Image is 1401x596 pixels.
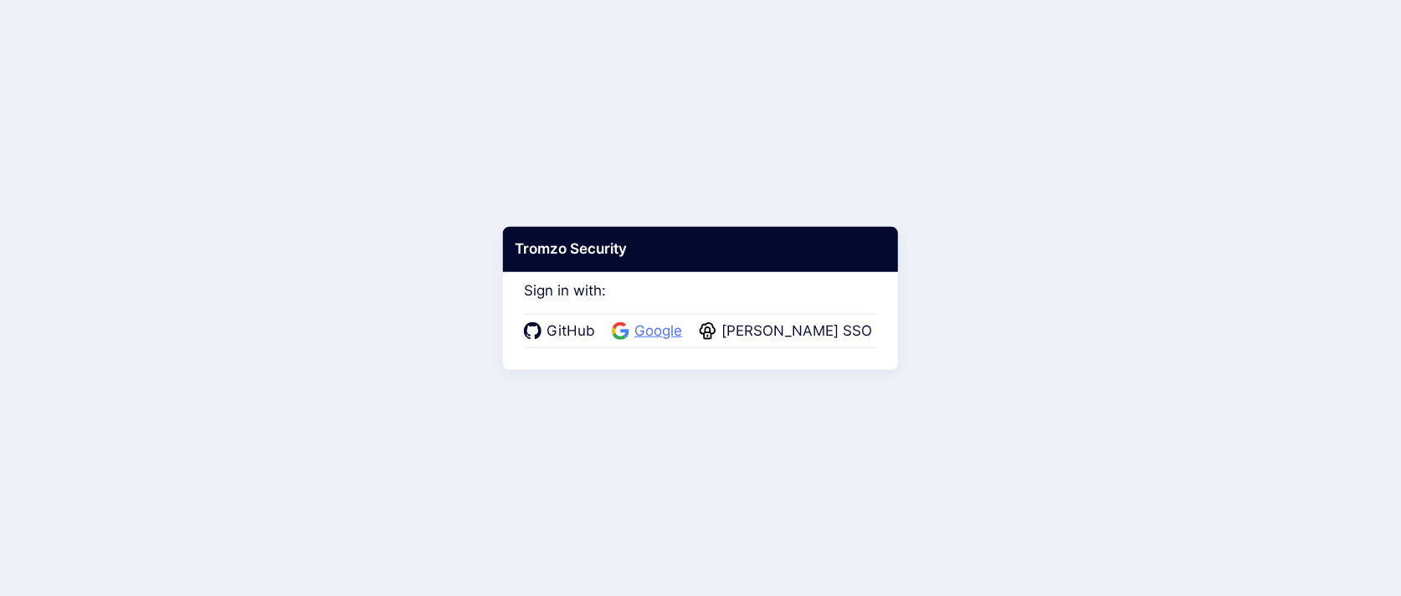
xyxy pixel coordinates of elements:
a: Google [612,321,687,342]
span: GitHub [541,321,600,342]
span: [PERSON_NAME] SSO [716,321,877,342]
div: Sign in with: [524,259,877,348]
a: [PERSON_NAME] SSO [699,321,877,342]
a: GitHub [524,321,600,342]
div: Tromzo Security [503,227,898,272]
span: Google [629,321,687,342]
